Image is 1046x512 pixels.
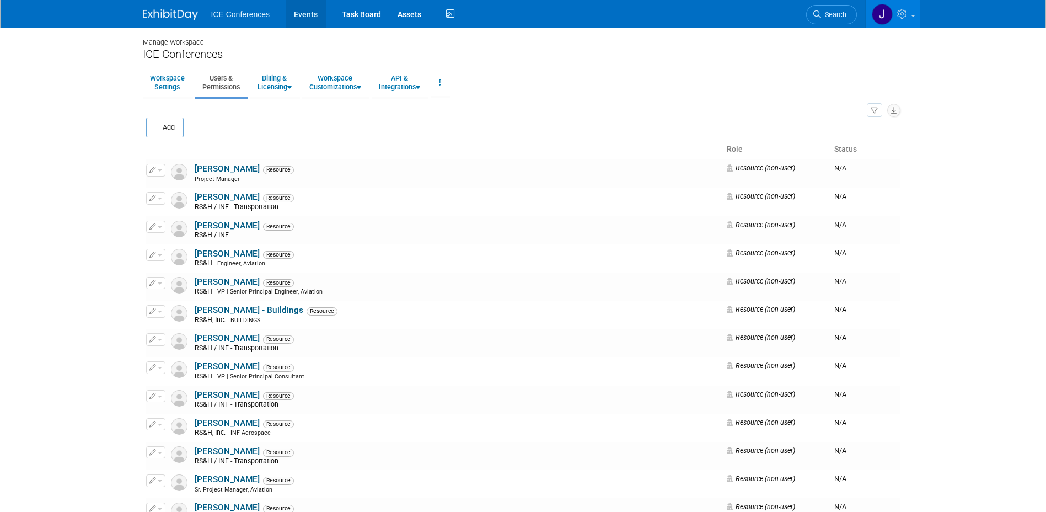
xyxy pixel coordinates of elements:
[171,221,187,237] img: Resource
[195,287,216,295] span: RS&H
[727,474,795,483] span: Resource (non-user)
[250,69,299,96] a: Billing &Licensing
[727,361,795,370] span: Resource (non-user)
[834,164,846,172] span: N/A
[195,333,260,343] a: [PERSON_NAME]
[195,231,232,239] span: RS&H / INF
[263,251,294,259] span: Resource
[211,10,270,19] span: ICE Conferences
[195,249,260,259] a: [PERSON_NAME]
[195,429,229,436] span: RS&H, Inc.
[143,28,904,47] div: Manage Workspace
[263,449,294,456] span: Resource
[834,446,846,455] span: N/A
[195,305,303,315] a: [PERSON_NAME] - Buildings
[195,474,260,484] a: [PERSON_NAME]
[834,474,846,483] span: N/A
[834,361,846,370] span: N/A
[171,192,187,209] img: Resource
[195,164,260,174] a: [PERSON_NAME]
[195,221,260,231] a: [PERSON_NAME]
[230,429,271,436] span: INF-Aerospace
[834,390,846,398] span: N/A
[195,192,260,202] a: [PERSON_NAME]
[727,390,795,398] span: Resource (non-user)
[307,307,337,315] span: Resource
[727,446,795,455] span: Resource (non-user)
[834,305,846,313] span: N/A
[834,221,846,229] span: N/A
[195,361,260,371] a: [PERSON_NAME]
[263,477,294,484] span: Resource
[195,401,282,408] span: RS&H / INF - Transportation
[302,69,368,96] a: WorkspaceCustomizations
[372,69,427,96] a: API &Integrations
[834,192,846,200] span: N/A
[171,474,187,491] img: Resource
[806,5,857,24] a: Search
[171,277,187,294] img: Resource
[171,390,187,407] img: Resource
[195,259,216,267] span: RS&H
[263,223,294,231] span: Resource
[171,305,187,322] img: Resource
[263,166,294,174] span: Resource
[872,4,893,25] img: Jessica Villanueva
[263,420,294,428] span: Resource
[195,69,247,96] a: Users &Permissions
[143,9,198,20] img: ExhibitDay
[727,221,795,229] span: Resource (non-user)
[217,288,323,295] span: VP | Senior Principal Engineer, Aviation
[830,140,900,159] th: Status
[195,486,272,493] span: Sr. Project Manager, Aviation
[834,277,846,285] span: N/A
[821,10,846,19] span: Search
[195,390,260,400] a: [PERSON_NAME]
[727,333,795,342] span: Resource (non-user)
[834,333,846,342] span: N/A
[834,418,846,426] span: N/A
[195,372,216,380] span: RS&H
[263,392,294,400] span: Resource
[217,260,265,267] span: Engineer, Aviation
[171,361,187,378] img: Resource
[171,333,187,350] img: Resource
[195,457,282,465] span: RS&H / INF - Transportation
[195,203,282,211] span: RS&H / INF - Transportation
[217,373,304,380] span: VP | Senior Principal Consultant
[171,418,187,435] img: Resource
[263,279,294,287] span: Resource
[727,249,795,257] span: Resource (non-user)
[171,164,187,180] img: Resource
[263,335,294,343] span: Resource
[143,47,904,61] div: ICE Conferences
[727,164,795,172] span: Resource (non-user)
[143,69,192,96] a: WorkspaceSettings
[722,140,830,159] th: Role
[727,277,795,285] span: Resource (non-user)
[195,316,229,324] span: RS&H, Inc.
[171,249,187,265] img: Resource
[263,194,294,202] span: Resource
[146,118,184,137] button: Add
[195,344,282,352] span: RS&H / INF - Transportation
[195,418,260,428] a: [PERSON_NAME]
[171,446,187,463] img: Resource
[263,364,294,371] span: Resource
[727,418,795,426] span: Resource (non-user)
[195,277,260,287] a: [PERSON_NAME]
[195,175,240,183] span: Project Manager
[727,192,795,200] span: Resource (non-user)
[834,503,846,511] span: N/A
[195,446,260,456] a: [PERSON_NAME]
[230,317,260,324] span: BUILDINGS
[727,503,795,511] span: Resource (non-user)
[834,249,846,257] span: N/A
[727,305,795,313] span: Resource (non-user)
